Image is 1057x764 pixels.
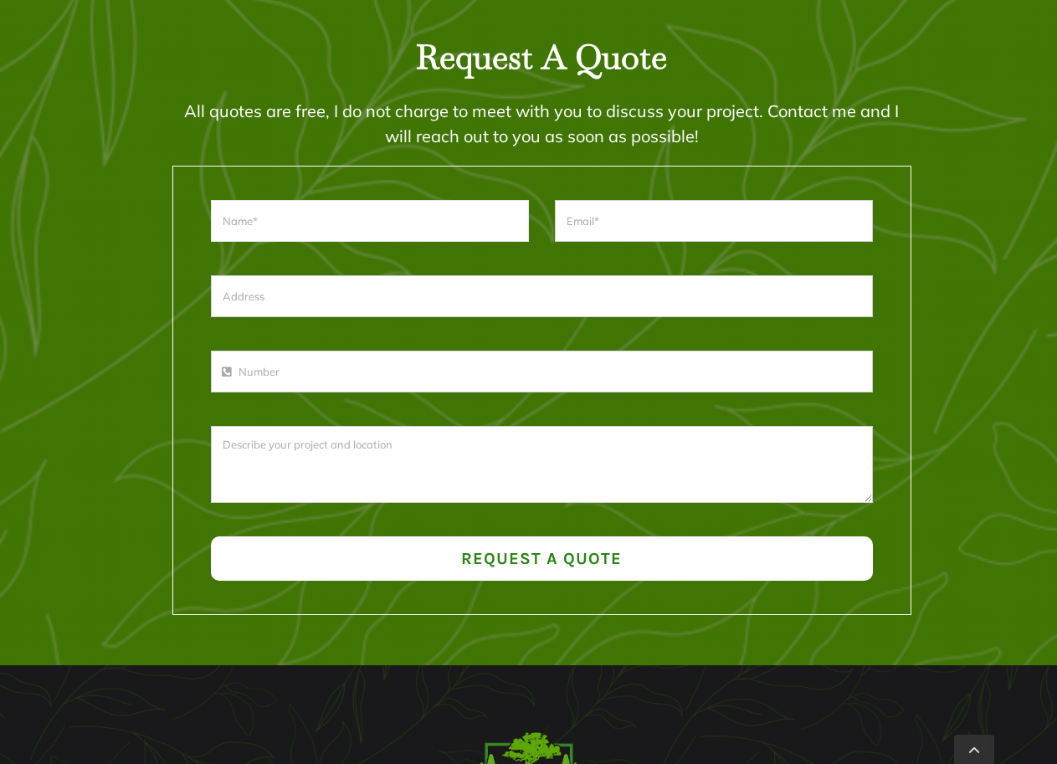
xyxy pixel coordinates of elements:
input: Address [211,275,873,317]
button: Request a Quote [211,536,873,581]
input: Email* [555,200,873,242]
strong: Request A Quote [416,35,667,79]
span: Request a Quote [461,549,622,568]
input: Only numbers and phone characters are accepted. [211,351,873,392]
input: Name* [211,200,529,242]
p: All quotes are free, I do not charge to meet with you to discuss your project. Contact me and I w... [172,99,911,149]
